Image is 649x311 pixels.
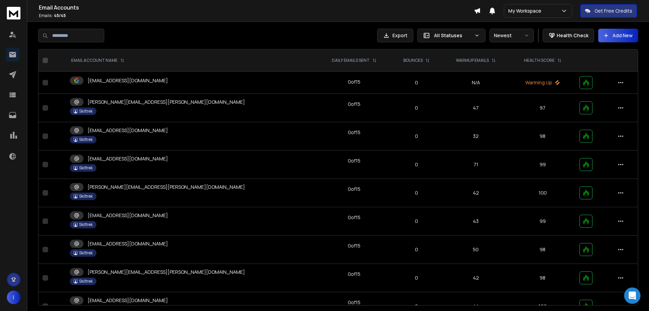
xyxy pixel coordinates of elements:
p: 0 [396,246,437,253]
p: [EMAIL_ADDRESS][DOMAIN_NAME] [88,212,168,219]
p: Skiltrek [79,194,93,199]
td: 71 [442,151,510,179]
button: I [7,291,20,304]
p: 0 [396,104,437,111]
p: [PERSON_NAME][EMAIL_ADDRESS][PERSON_NAME][DOMAIN_NAME] [88,99,245,105]
td: 42 [442,264,510,292]
p: 0 [396,133,437,140]
p: Skiltrek [79,222,93,227]
p: Skiltrek [79,165,93,171]
p: My Workspace [508,8,544,14]
p: 0 [396,79,437,86]
p: 0 [396,161,437,168]
td: 47 [442,94,510,122]
span: 45 / 45 [54,13,66,18]
button: Get Free Credits [580,4,637,18]
p: BOUNCES [403,58,423,63]
div: 0 of 15 [348,79,360,85]
div: 0 of 15 [348,129,360,136]
p: Skiltrek [79,250,93,256]
p: [PERSON_NAME][EMAIL_ADDRESS][PERSON_NAME][DOMAIN_NAME] [88,184,245,190]
div: 0 of 15 [348,299,360,306]
p: 0 [396,303,437,310]
p: [PERSON_NAME][EMAIL_ADDRESS][PERSON_NAME][DOMAIN_NAME] [88,269,245,275]
h1: Email Accounts [39,3,474,12]
div: 0 of 15 [348,214,360,221]
p: Skiltrek [79,137,93,142]
p: Skiltrek [79,109,93,114]
p: [EMAIL_ADDRESS][DOMAIN_NAME] [88,77,168,84]
td: 50 [442,236,510,264]
p: Health Check [557,32,588,39]
td: 99 [510,207,575,236]
td: 43 [442,207,510,236]
p: Skiltrek [79,279,93,284]
p: [EMAIL_ADDRESS][DOMAIN_NAME] [88,155,168,162]
div: 0 of 15 [348,271,360,278]
td: N/A [442,72,510,94]
div: 0 of 15 [348,157,360,164]
td: 98 [510,236,575,264]
p: 0 [396,274,437,281]
p: DAILY EMAILS SENT [332,58,370,63]
p: [EMAIL_ADDRESS][DOMAIN_NAME] [88,240,168,247]
p: Emails : [39,13,474,18]
button: Health Check [543,29,594,42]
div: Open Intercom Messenger [624,287,640,304]
p: Warming Up [514,79,571,86]
img: logo [7,7,20,19]
p: 0 [396,218,437,225]
p: All Statuses [434,32,472,39]
td: 97 [510,94,575,122]
p: [EMAIL_ADDRESS][DOMAIN_NAME] [88,127,168,134]
p: 0 [396,189,437,196]
td: 42 [442,179,510,207]
p: Get Free Credits [594,8,632,14]
td: 98 [510,264,575,292]
div: 0 of 15 [348,101,360,108]
p: HEALTH SCORE [524,58,555,63]
button: Add New [598,29,638,42]
div: 0 of 15 [348,242,360,249]
td: 32 [442,122,510,151]
p: [EMAIL_ADDRESS][DOMAIN_NAME] [88,297,168,304]
div: 0 of 15 [348,186,360,193]
button: Newest [490,29,534,42]
div: EMAIL ACCOUNT NAME [71,58,124,63]
button: Export [377,29,413,42]
td: 99 [510,151,575,179]
td: 98 [510,122,575,151]
p: WARMUP EMAILS [456,58,489,63]
td: 100 [510,179,575,207]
